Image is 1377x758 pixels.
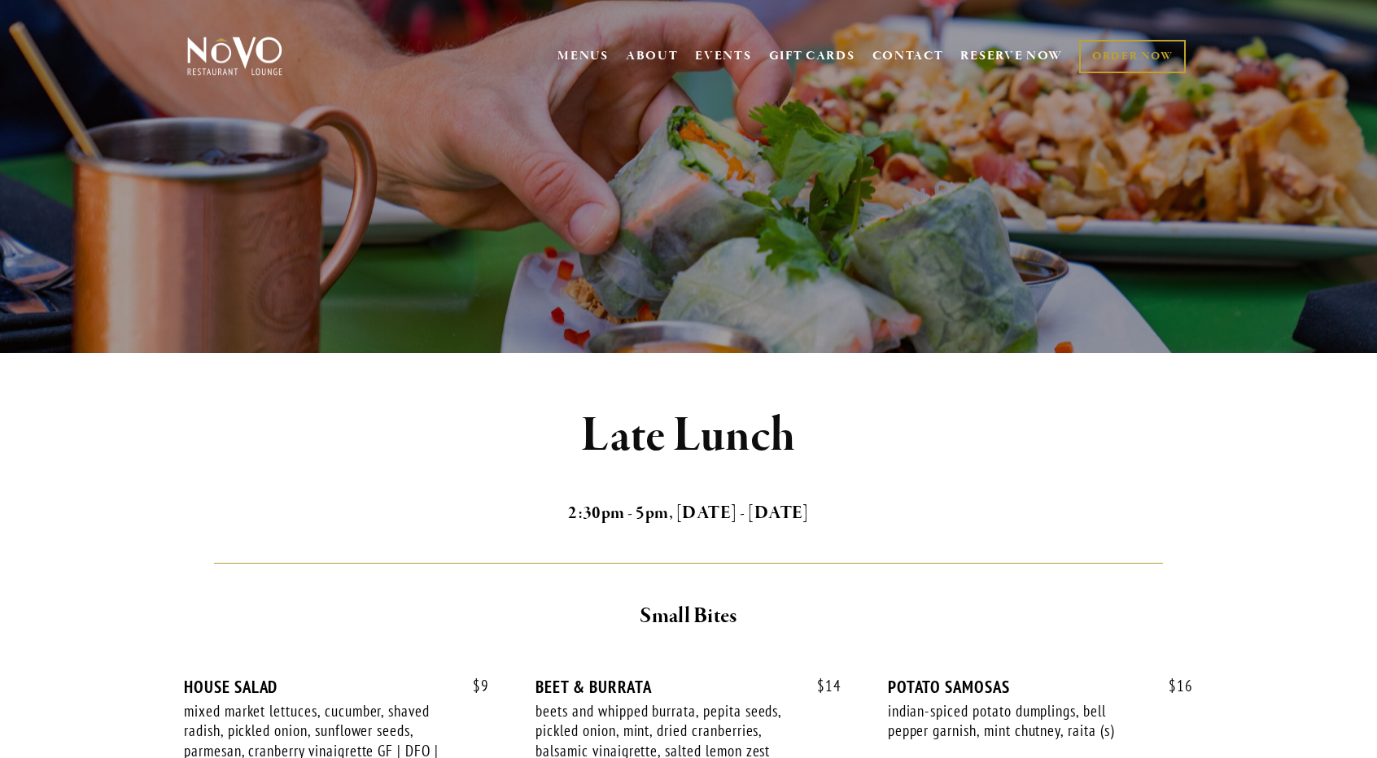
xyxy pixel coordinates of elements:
[1169,676,1177,695] span: $
[457,677,489,695] span: 9
[817,676,825,695] span: $
[640,602,737,630] strong: Small Bites
[581,405,797,467] strong: Late Lunch
[888,701,1147,741] div: indian-spiced potato dumplings, bell pepper garnish, mint chutney, raita (s)
[535,677,841,697] div: BEET & BURRATA
[872,41,944,72] a: CONTACT
[960,41,1063,72] a: RESERVE NOW
[557,48,609,64] a: MENUS
[626,48,679,64] a: ABOUT
[801,677,841,695] span: 14
[888,677,1193,697] div: POTATO SAMOSAS
[184,677,489,697] div: HOUSE SALAD
[473,676,481,695] span: $
[1079,40,1186,73] a: ORDER NOW
[184,36,286,76] img: Novo Restaurant &amp; Lounge
[568,502,809,525] strong: 2:30pm - 5pm, [DATE] - [DATE]
[695,48,751,64] a: EVENTS
[769,41,855,72] a: GIFT CARDS
[1152,677,1193,695] span: 16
